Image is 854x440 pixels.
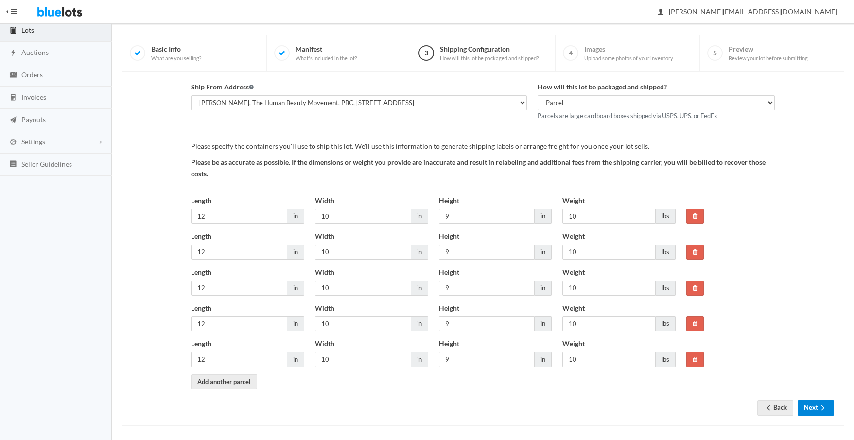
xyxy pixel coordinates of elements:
label: Weight [562,267,585,278]
span: Orders [21,70,43,79]
a: arrow backBack [757,400,793,415]
label: Height [439,338,459,350]
label: Width [315,303,334,314]
label: Weight [562,195,585,207]
span: lbs [656,316,676,331]
ion-icon: person [656,8,665,17]
label: Weight [562,338,585,350]
span: in [535,281,552,296]
span: Payouts [21,115,46,123]
span: in [411,281,428,296]
label: Width [315,195,334,207]
span: lbs [656,209,676,224]
label: Length [191,303,211,314]
span: in [287,245,304,260]
label: Height [439,303,459,314]
span: in [535,245,552,260]
label: Weight [562,231,585,242]
span: in [287,352,304,367]
small: Parcels are large cardboard boxes shipped via USPS, UPS, or FedEx [538,112,717,120]
ion-icon: cog [8,138,18,147]
span: in [287,281,304,296]
ion-icon: cash [8,71,18,80]
span: 3 [418,45,434,61]
label: Width [315,338,334,350]
span: Lots [21,26,34,34]
span: Invoices [21,93,46,101]
ion-icon: clipboard [8,26,18,35]
span: Upload some photos of your inventory [584,55,673,62]
p: Please specify the containers you'll use to ship this lot. We'll use this information to generate... [191,141,774,152]
label: Length [191,338,211,350]
span: Preview [729,45,808,62]
span: [PERSON_NAME][EMAIL_ADDRESS][DOMAIN_NAME] [658,7,837,16]
span: Auctions [21,48,49,56]
span: What's included in the lot? [296,55,357,62]
ion-icon: list box [8,160,18,169]
label: Length [191,195,211,207]
span: Settings [21,138,45,146]
span: lbs [656,245,676,260]
span: in [411,316,428,331]
label: Ship From Address [191,82,254,93]
span: in [287,316,304,331]
span: 5 [707,45,723,61]
span: Basic Info [151,45,201,62]
ion-icon: arrow forward [818,404,828,413]
span: in [535,316,552,331]
strong: Please be as accurate as possible. If the dimensions or weight you provide are inaccurate and res... [191,158,766,177]
span: in [411,209,428,224]
label: Width [315,267,334,278]
span: in [287,209,304,224]
label: Height [439,195,459,207]
label: Height [439,267,459,278]
label: Length [191,267,211,278]
label: Width [315,231,334,242]
span: Seller Guidelines [21,160,72,168]
span: Shipping Configuration [440,45,539,62]
span: in [411,352,428,367]
ion-icon: calculator [8,93,18,103]
a: Add another parcel [191,374,257,389]
ion-icon: arrow back [764,404,773,413]
span: Images [584,45,673,62]
ion-icon: flash [8,49,18,58]
span: 4 [563,45,578,61]
span: lbs [656,352,676,367]
span: in [535,352,552,367]
label: How will this lot be packaged and shipped? [538,82,667,93]
span: Manifest [296,45,357,62]
span: How will this lot be packaged and shipped? [440,55,539,62]
label: Weight [562,303,585,314]
ion-icon: paper plane [8,116,18,125]
span: What are you selling? [151,55,201,62]
label: Length [191,231,211,242]
span: in [535,209,552,224]
span: lbs [656,281,676,296]
span: in [411,245,428,260]
label: Height [439,231,459,242]
button: Nextarrow forward [798,400,834,415]
span: Review your lot before submitting [729,55,808,62]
